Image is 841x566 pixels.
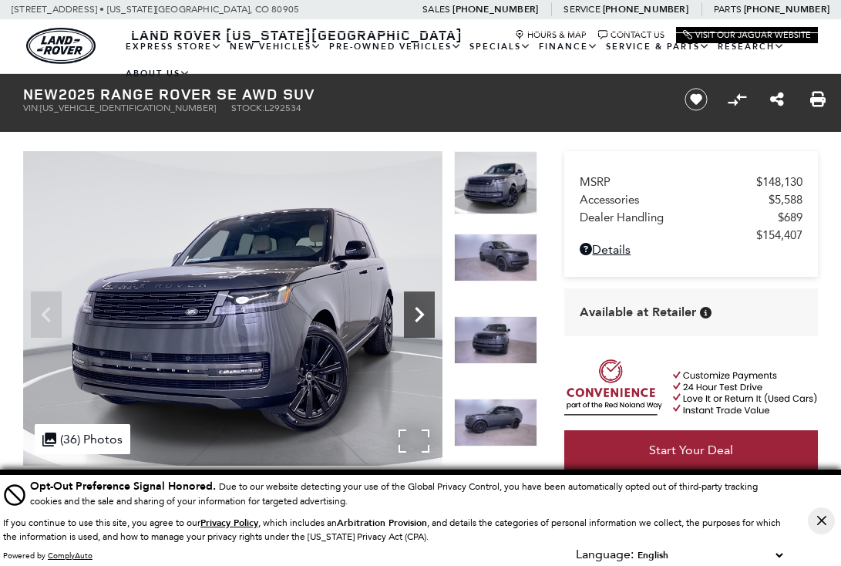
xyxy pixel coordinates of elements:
span: Service [563,4,600,15]
a: Print this New 2025 Range Rover SE AWD SUV [810,90,826,109]
span: Start Your Deal [649,443,733,457]
span: Parts [714,4,742,15]
span: Dealer Handling [580,211,778,224]
img: New 2025 Carpathian Grey Land Rover SE image 1 [454,151,538,214]
img: New 2025 Carpathian Grey Land Rover SE image 2 [454,234,538,281]
a: land-rover [26,28,96,64]
img: New 2025 Carpathian Grey Land Rover SE image 1 [23,151,442,466]
a: [PHONE_NUMBER] [744,3,829,15]
div: (36) Photos [35,424,130,454]
strong: Arbitration Provision [337,517,427,529]
a: Details [580,242,802,257]
span: MSRP [580,175,756,189]
span: Stock: [231,103,264,113]
strong: New [23,83,59,104]
button: Compare vehicle [725,88,748,111]
a: Pre-Owned Vehicles [325,33,466,60]
a: Hours & Map [515,30,587,40]
a: Dealer Handling $689 [580,211,802,224]
u: Privacy Policy [200,517,258,529]
a: ComplyAuto [48,551,93,561]
a: EXPRESS STORE [122,33,226,60]
div: Vehicle is in stock and ready for immediate delivery. Due to demand, availability is subject to c... [700,307,711,318]
p: If you continue to use this site, you agree to our , which includes an , and details the categori... [3,517,781,542]
a: Contact Us [598,30,664,40]
a: [PHONE_NUMBER] [603,3,688,15]
select: Language Select [634,547,786,563]
span: $148,130 [756,175,802,189]
a: Land Rover [US_STATE][GEOGRAPHIC_DATA] [122,25,472,44]
span: $5,588 [769,193,802,207]
div: Due to our website detecting your use of the Global Privacy Control, you have been automatically ... [30,478,786,508]
span: Accessories [580,193,769,207]
a: Finance [535,33,602,60]
img: Land Rover [26,28,96,64]
span: Land Rover [US_STATE][GEOGRAPHIC_DATA] [131,25,463,44]
a: Research [714,33,789,60]
a: Privacy Policy [200,517,258,528]
a: About Us [122,60,194,87]
button: Close Button [808,507,835,534]
a: $154,407 [580,228,802,242]
span: $154,407 [756,228,802,242]
a: Visit Our Jaguar Website [683,30,811,40]
img: New 2025 Carpathian Grey Land Rover SE image 3 [454,316,538,364]
span: L292534 [264,103,301,113]
a: [PHONE_NUMBER] [452,3,538,15]
span: $689 [778,211,802,224]
a: Share this New 2025 Range Rover SE AWD SUV [770,90,784,109]
span: [US_VEHICLE_IDENTIFICATION_NUMBER] [40,103,216,113]
a: Accessories $5,588 [580,193,802,207]
span: Sales [422,4,450,15]
a: Specials [466,33,535,60]
div: Language: [576,548,634,561]
nav: Main Navigation [122,33,818,87]
span: Opt-Out Preference Signal Honored . [30,479,219,494]
img: New 2025 Carpathian Grey Land Rover SE image 4 [454,399,538,446]
a: Service & Parts [602,33,714,60]
div: Powered by [3,551,93,561]
a: Start Your Deal [564,430,818,470]
a: MSRP $148,130 [580,175,802,189]
span: VIN: [23,103,40,113]
a: New Vehicles [226,33,325,60]
a: [STREET_ADDRESS] • [US_STATE][GEOGRAPHIC_DATA], CO 80905 [12,4,299,15]
button: Save vehicle [679,87,713,112]
div: Next [404,291,435,338]
h1: 2025 Range Rover SE AWD SUV [23,86,661,103]
span: Available at Retailer [580,304,696,321]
